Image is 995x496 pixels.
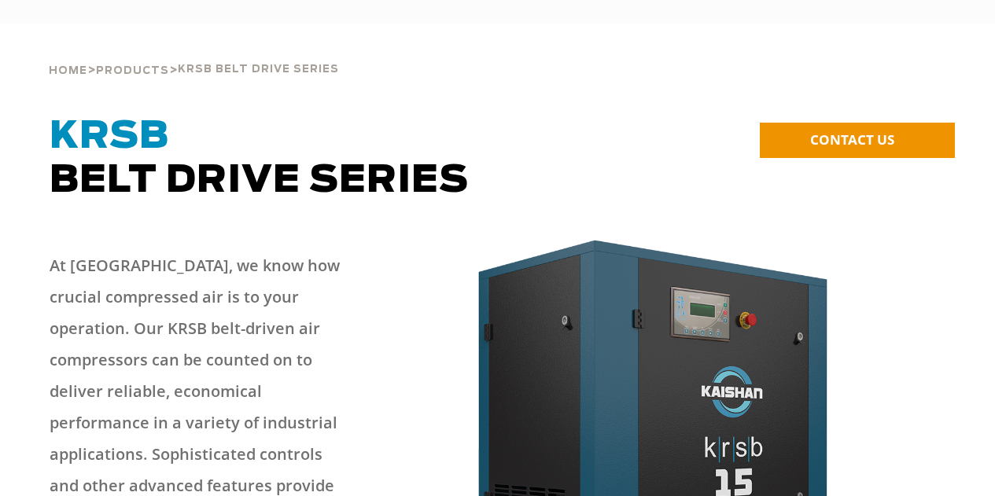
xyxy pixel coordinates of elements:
a: CONTACT US [760,123,955,158]
span: Belt Drive Series [50,118,469,200]
span: CONTACT US [810,130,894,149]
a: Home [49,63,87,77]
a: Products [96,63,169,77]
div: > > [49,24,339,83]
span: krsb belt drive series [178,64,339,75]
span: KRSB [50,118,169,156]
span: Products [96,66,169,76]
span: Home [49,66,87,76]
